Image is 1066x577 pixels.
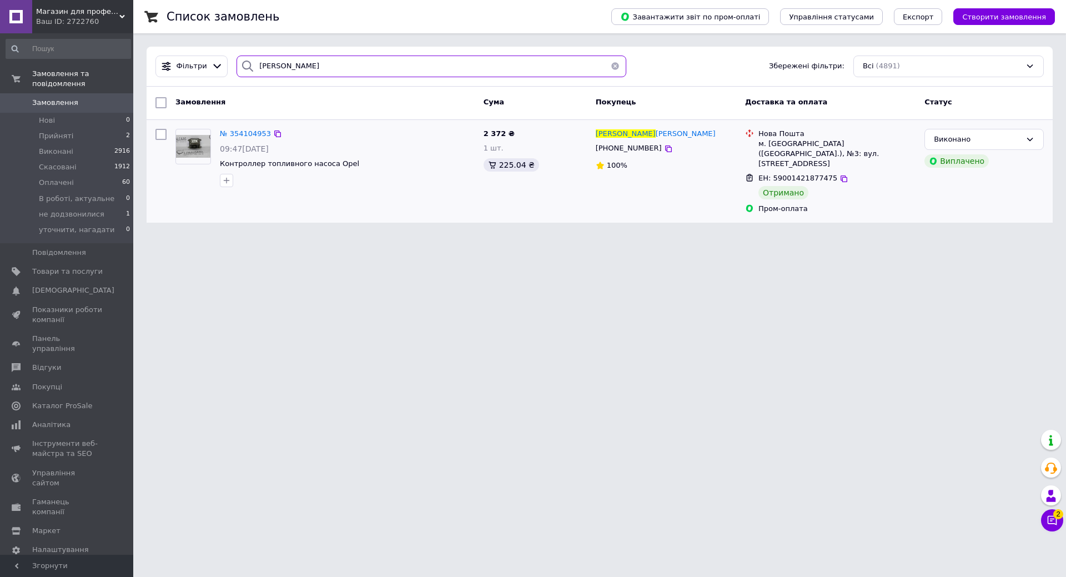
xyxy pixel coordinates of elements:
[942,12,1055,21] a: Створити замовлення
[176,135,210,158] img: Фото товару
[32,248,86,258] span: Повідомлення
[32,98,78,108] span: Замовлення
[484,144,504,152] span: 1 шт.
[1053,506,1063,516] span: 2
[596,98,636,106] span: Покупець
[39,178,74,188] span: Оплачені
[758,204,916,214] div: Пром-оплата
[1041,509,1063,531] button: Чат з покупцем2
[484,98,504,106] span: Cума
[745,98,827,106] span: Доставка та оплата
[220,159,359,168] a: Контроллер топливного насоса Opel
[32,526,61,536] span: Маркет
[39,194,114,204] span: В роботі, актуальне
[36,17,133,27] div: Ваш ID: 2722760
[39,162,77,172] span: Скасовані
[32,334,103,354] span: Панель управління
[596,144,662,152] span: [PHONE_NUMBER]
[175,98,225,106] span: Замовлення
[32,363,61,373] span: Відгуки
[39,116,55,126] span: Нові
[596,129,716,139] a: [PERSON_NAME][PERSON_NAME]
[780,8,883,25] button: Управління статусами
[962,13,1046,21] span: Створити замовлення
[177,61,207,72] span: Фільтри
[32,305,103,325] span: Показники роботи компанії
[39,131,73,141] span: Прийняті
[32,420,71,430] span: Аналітика
[903,13,934,21] span: Експорт
[39,147,73,157] span: Виконані
[620,12,760,22] span: Завантажити звіт по пром-оплаті
[126,225,130,235] span: 0
[220,129,271,138] a: № 354104953
[876,62,900,70] span: (4891)
[39,225,114,235] span: уточнити, нагадати
[220,144,269,153] span: 09:47[DATE]
[122,178,130,188] span: 60
[32,468,103,488] span: Управління сайтом
[484,158,539,172] div: 225.04 ₴
[604,56,626,77] button: Очистить
[126,116,130,126] span: 0
[758,186,808,199] div: Отримано
[126,131,130,141] span: 2
[596,129,656,138] span: [PERSON_NAME]
[769,61,844,72] span: Збережені фільтри:
[32,497,103,517] span: Гаманець компанії
[167,10,279,23] h1: Список замовлень
[924,98,952,106] span: Статус
[126,209,130,219] span: 1
[32,545,89,555] span: Налаштування
[32,401,92,411] span: Каталог ProSale
[32,69,133,89] span: Замовлення та повідомлення
[6,39,131,59] input: Пошук
[611,8,769,25] button: Завантажити звіт по пром-оплаті
[32,285,114,295] span: [DEMOGRAPHIC_DATA]
[36,7,119,17] span: Магазин для професіоналів
[758,174,837,182] span: ЕН: 59001421877475
[175,129,211,164] a: Фото товару
[789,13,874,21] span: Управління статусами
[126,194,130,204] span: 0
[32,382,62,392] span: Покупці
[863,61,874,72] span: Всі
[114,162,130,172] span: 1912
[32,267,103,277] span: Товари та послуги
[484,129,515,138] span: 2 372 ₴
[32,439,103,459] span: Інструменти веб-майстра та SEO
[953,8,1055,25] button: Створити замовлення
[934,134,1021,145] div: Виконано
[758,129,916,139] div: Нова Пошта
[894,8,943,25] button: Експорт
[656,129,716,138] span: [PERSON_NAME]
[237,56,626,77] input: Пошук за номером замовлення, ПІБ покупця, номером телефону, Email, номером накладної
[924,154,989,168] div: Виплачено
[758,139,916,169] div: м. [GEOGRAPHIC_DATA] ([GEOGRAPHIC_DATA].), №3: вул. [STREET_ADDRESS]
[114,147,130,157] span: 2916
[607,161,627,169] span: 100%
[39,209,104,219] span: не додзвонилися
